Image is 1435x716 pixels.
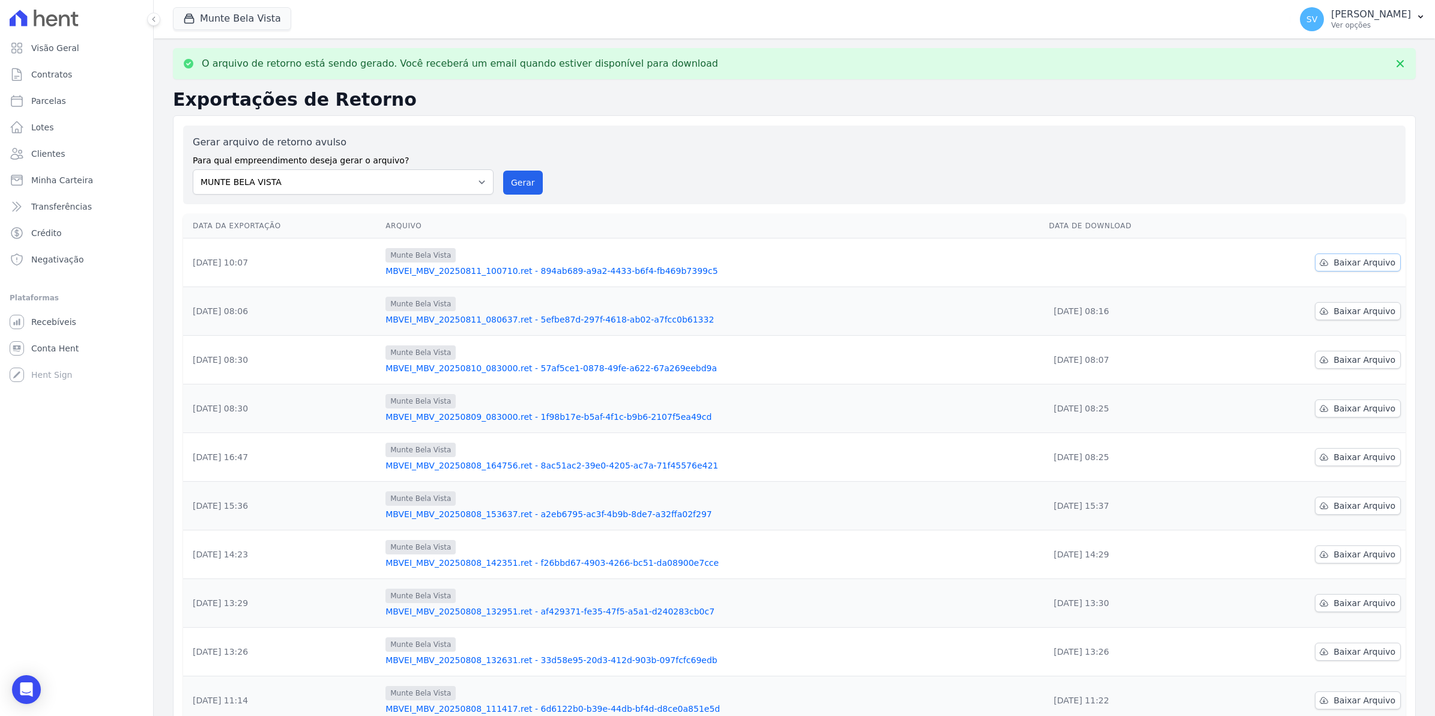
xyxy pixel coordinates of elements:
[1044,384,1222,433] td: [DATE] 08:25
[385,265,1039,277] a: MBVEI_MBV_20250811_100710.ret - 894ab689-a9a2-4433-b6f4-fb469b7399c5
[10,291,143,305] div: Plataformas
[1334,694,1395,706] span: Baixar Arquivo
[1044,482,1222,530] td: [DATE] 15:37
[1290,2,1435,36] button: SV [PERSON_NAME] Ver opções
[173,89,1416,111] h2: Exportações de Retorno
[385,703,1039,715] a: MBVEI_MBV_20250808_111417.ret - 6d6122b0-b39e-44db-bf4d-d8ce0a851e5d
[183,238,381,287] td: [DATE] 10:07
[385,362,1039,374] a: MBVEI_MBV_20250810_083000.ret - 57af5ce1-0878-49fe-a622-67a269eebd9a
[385,508,1039,520] a: MBVEI_MBV_20250808_153637.ret - a2eb6795-ac3f-4b9b-8de7-a32ffa02f297
[5,221,148,245] a: Crédito
[1334,451,1395,463] span: Baixar Arquivo
[1044,214,1222,238] th: Data de Download
[5,36,148,60] a: Visão Geral
[1334,305,1395,317] span: Baixar Arquivo
[5,310,148,334] a: Recebíveis
[385,605,1039,617] a: MBVEI_MBV_20250808_132951.ret - af429371-fe35-47f5-a5a1-d240283cb0c7
[31,342,79,354] span: Conta Hent
[385,460,1039,472] a: MBVEI_MBV_20250808_164756.ret - 8ac51ac2-39e0-4205-ac7a-71f45576e421
[1334,548,1395,560] span: Baixar Arquivo
[183,336,381,384] td: [DATE] 08:30
[31,68,72,80] span: Contratos
[1044,530,1222,579] td: [DATE] 14:29
[385,314,1039,326] a: MBVEI_MBV_20250811_080637.ret - 5efbe87d-297f-4618-ab02-a7fcc0b61332
[385,345,456,360] span: Munte Bela Vista
[31,201,92,213] span: Transferências
[385,394,456,408] span: Munte Bela Vista
[183,214,381,238] th: Data da Exportação
[1315,691,1401,709] a: Baixar Arquivo
[12,675,41,704] div: Open Intercom Messenger
[1044,287,1222,336] td: [DATE] 08:16
[183,530,381,579] td: [DATE] 14:23
[503,171,543,195] button: Gerar
[1315,253,1401,272] a: Baixar Arquivo
[183,628,381,676] td: [DATE] 13:26
[202,58,718,70] p: O arquivo de retorno está sendo gerado. Você receberá um email quando estiver disponível para dow...
[385,443,456,457] span: Munte Bela Vista
[5,89,148,113] a: Parcelas
[31,227,62,239] span: Crédito
[1331,8,1411,20] p: [PERSON_NAME]
[1334,256,1395,268] span: Baixar Arquivo
[31,42,79,54] span: Visão Geral
[183,482,381,530] td: [DATE] 15:36
[1315,594,1401,612] a: Baixar Arquivo
[183,384,381,433] td: [DATE] 08:30
[1315,351,1401,369] a: Baixar Arquivo
[1044,579,1222,628] td: [DATE] 13:30
[31,174,93,186] span: Minha Carteira
[183,287,381,336] td: [DATE] 08:06
[385,637,456,652] span: Munte Bela Vista
[31,121,54,133] span: Lotes
[5,195,148,219] a: Transferências
[1044,336,1222,384] td: [DATE] 08:07
[1334,597,1395,609] span: Baixar Arquivo
[385,686,456,700] span: Munte Bela Vista
[5,142,148,166] a: Clientes
[385,557,1039,569] a: MBVEI_MBV_20250808_142351.ret - f26bbd67-4903-4266-bc51-da08900e7cce
[1315,497,1401,515] a: Baixar Arquivo
[381,214,1044,238] th: Arquivo
[193,135,494,150] label: Gerar arquivo de retorno avulso
[173,7,291,30] button: Munte Bela Vista
[1044,628,1222,676] td: [DATE] 13:26
[1315,448,1401,466] a: Baixar Arquivo
[1334,646,1395,658] span: Baixar Arquivo
[183,579,381,628] td: [DATE] 13:29
[1315,302,1401,320] a: Baixar Arquivo
[385,297,456,311] span: Munte Bela Vista
[385,540,456,554] span: Munte Bela Vista
[385,654,1039,666] a: MBVEI_MBV_20250808_132631.ret - 33d58e95-20d3-412d-903b-097fcfc69edb
[193,150,494,167] label: Para qual empreendimento deseja gerar o arquivo?
[5,115,148,139] a: Lotes
[385,411,1039,423] a: MBVEI_MBV_20250809_083000.ret - 1f98b17e-b5af-4f1c-b9b6-2107f5ea49cd
[385,491,456,506] span: Munte Bela Vista
[1334,500,1395,512] span: Baixar Arquivo
[1334,402,1395,414] span: Baixar Arquivo
[1307,15,1317,23] span: SV
[5,62,148,86] a: Contratos
[1315,643,1401,661] a: Baixar Arquivo
[5,168,148,192] a: Minha Carteira
[5,247,148,272] a: Negativação
[1315,545,1401,563] a: Baixar Arquivo
[31,148,65,160] span: Clientes
[183,433,381,482] td: [DATE] 16:47
[1315,399,1401,417] a: Baixar Arquivo
[5,336,148,360] a: Conta Hent
[31,316,76,328] span: Recebíveis
[31,95,66,107] span: Parcelas
[385,248,456,262] span: Munte Bela Vista
[1334,354,1395,366] span: Baixar Arquivo
[1331,20,1411,30] p: Ver opções
[31,253,84,265] span: Negativação
[1044,433,1222,482] td: [DATE] 08:25
[385,589,456,603] span: Munte Bela Vista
